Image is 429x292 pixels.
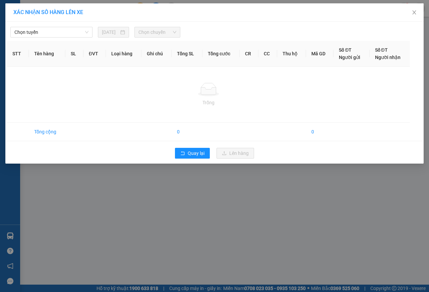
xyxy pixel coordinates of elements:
[277,41,306,67] th: Thu hộ
[202,41,240,67] th: Tổng cước
[7,41,29,67] th: STT
[217,148,254,159] button: uploadLên hàng
[53,4,92,9] strong: ĐỒNG PHƯỚC
[29,123,65,141] td: Tổng cộng
[53,20,92,28] span: 01 Võ Văn Truyện, KP.1, Phường 2
[13,9,83,15] span: XÁC NHẬN SỐ HÀNG LÊN XE
[375,47,388,53] span: Số ĐT
[188,150,204,157] span: Quay lại
[14,27,88,37] span: Chọn tuyến
[141,41,171,67] th: Ghi chú
[15,49,41,53] span: 03:25:12 [DATE]
[18,36,82,42] span: -----------------------------------------
[172,123,203,141] td: 0
[375,55,401,60] span: Người nhận
[106,41,141,67] th: Loại hàng
[405,3,424,22] button: Close
[65,41,83,67] th: SL
[240,41,258,67] th: CR
[180,151,185,156] span: rollback
[339,55,360,60] span: Người gửi
[172,41,203,67] th: Tổng SL
[83,41,106,67] th: ĐVT
[2,43,71,47] span: [PERSON_NAME]:
[34,43,71,48] span: VPMC1308250001
[53,11,90,19] span: Bến xe [GEOGRAPHIC_DATA]
[102,28,119,36] input: 13/08/2025
[258,41,277,67] th: CC
[29,41,65,67] th: Tên hàng
[53,30,82,34] span: Hotline: 19001152
[175,148,210,159] button: rollbackQuay lại
[138,27,176,37] span: Chọn chuyến
[2,49,41,53] span: In ngày:
[306,41,334,67] th: Mã GD
[306,123,334,141] td: 0
[412,10,417,15] span: close
[12,99,405,106] div: Trống
[339,47,352,53] span: Số ĐT
[2,4,32,34] img: logo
